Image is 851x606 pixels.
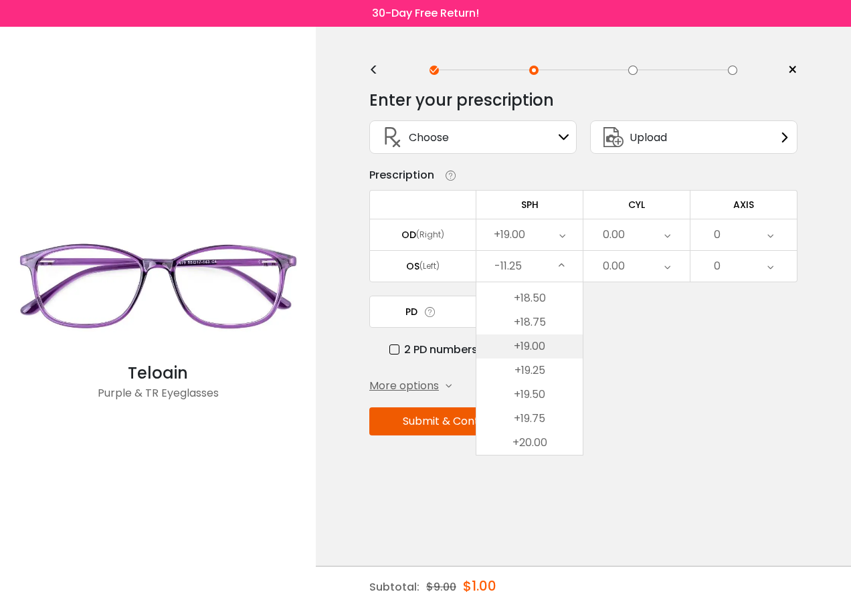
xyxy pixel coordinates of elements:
div: Teloain [7,361,309,385]
div: +19.00 [494,221,525,248]
div: $1.00 [463,567,496,605]
li: +19.75 [476,407,583,431]
li: +19.50 [476,383,583,407]
li: +18.75 [476,310,583,334]
td: SPH [476,190,583,219]
div: (Right) [416,229,444,241]
div: (Left) [419,260,440,272]
div: Purple & TR Eyeglasses [7,385,309,412]
div: 0.00 [603,221,625,248]
div: Enter your prescription [369,87,554,114]
span: Upload [630,129,667,146]
div: -11.25 [494,253,522,280]
div: OS [406,260,419,272]
button: Submit & Continue [369,407,534,435]
li: +19.25 [476,359,583,383]
a: × [777,60,797,80]
span: Choose [409,129,449,146]
div: Prescription [369,167,434,183]
li: +18.50 [476,286,583,310]
span: × [787,60,797,80]
td: PD [369,296,476,328]
div: OD [401,229,416,241]
div: < [369,65,389,76]
div: 0.00 [603,253,625,280]
label: 2 PD numbers [389,341,478,358]
li: +19.00 [476,334,583,359]
span: More options [369,378,439,394]
img: Purple Teloain - TR Eyeglasses [7,210,309,361]
td: CYL [583,190,690,219]
li: +20.00 [476,431,583,455]
div: 0 [714,253,721,280]
div: 0 [714,221,721,248]
td: AXIS [690,190,797,219]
